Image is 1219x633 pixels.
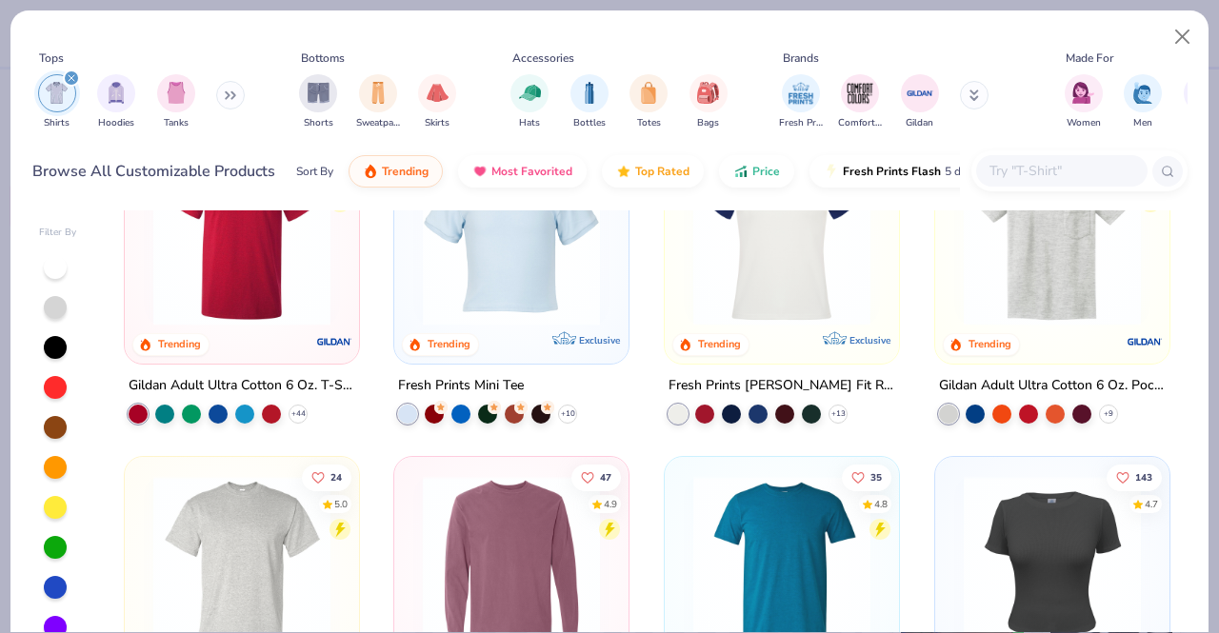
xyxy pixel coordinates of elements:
div: Gildan Adult Ultra Cotton 6 Oz. Pocket T-Shirt [939,373,1166,397]
div: filter for Comfort Colors [838,74,882,130]
img: Gildan Image [906,79,934,108]
div: Sort By [296,163,333,180]
div: filter for Hoodies [97,74,135,130]
span: Shorts [304,116,333,130]
span: Bottles [573,116,606,130]
span: Top Rated [635,164,689,179]
span: Skirts [425,116,450,130]
img: Sweatpants Image [368,82,389,104]
button: filter button [779,74,823,130]
span: Bags [697,116,719,130]
img: Bottles Image [579,82,600,104]
div: 4.7 [1145,498,1158,512]
div: Fresh Prints [PERSON_NAME] Fit Raglan Shirt [669,373,895,397]
div: Fresh Prints Mini Tee [398,373,524,397]
div: filter for Fresh Prints [779,74,823,130]
div: 4.9 [605,498,618,512]
div: filter for Men [1124,74,1162,130]
span: Fresh Prints Flash [843,164,941,179]
button: Like [1107,465,1162,491]
button: filter button [38,74,76,130]
div: filter for Shirts [38,74,76,130]
div: filter for Women [1065,74,1103,130]
div: filter for Totes [629,74,668,130]
div: Bottoms [301,49,345,67]
button: filter button [838,74,882,130]
div: filter for Skirts [418,74,456,130]
img: flash.gif [824,164,839,179]
input: Try "T-Shirt" [988,160,1134,182]
button: filter button [356,74,400,130]
img: Bags Image [697,82,718,104]
div: Filter By [39,226,77,240]
div: 5.0 [334,498,348,512]
img: Women Image [1072,82,1094,104]
img: Gildan logo [1126,322,1164,360]
span: + 44 [290,407,305,419]
img: Hoodies Image [106,82,127,104]
div: filter for Sweatpants [356,74,400,130]
button: filter button [901,74,939,130]
button: filter button [299,74,337,130]
button: Close [1165,19,1201,55]
button: Like [842,465,891,491]
div: Accessories [512,49,574,67]
button: Fresh Prints Flash5 day delivery [809,155,1029,188]
div: filter for Tanks [157,74,195,130]
span: 24 [330,473,342,483]
img: ea47d127-ca3a-470b-9b38-cdba927fae43 [339,148,535,325]
button: filter button [510,74,549,130]
div: filter for Shorts [299,74,337,130]
button: Like [302,465,351,491]
button: filter button [1124,74,1162,130]
span: Men [1133,116,1152,130]
div: filter for Hats [510,74,549,130]
div: Tops [39,49,64,67]
img: Totes Image [638,82,659,104]
span: + 10 [561,407,575,419]
div: filter for Bags [689,74,728,130]
div: Made For [1066,49,1113,67]
div: 4.8 [874,498,888,512]
button: filter button [629,74,668,130]
span: Sweatpants [356,116,400,130]
button: filter button [1065,74,1103,130]
img: most_fav.gif [472,164,488,179]
img: Hats Image [519,82,541,104]
span: Trending [382,164,429,179]
img: 77eabb68-d7c7-41c9-adcb-b25d48f707fa [954,148,1150,325]
button: Price [719,155,794,188]
button: filter button [157,74,195,130]
span: Most Favorited [491,164,572,179]
img: TopRated.gif [616,164,631,179]
button: Trending [349,155,443,188]
span: Gildan [906,116,933,130]
span: Hats [519,116,540,130]
span: + 13 [831,407,846,419]
span: Comfort Colors [838,116,882,130]
button: filter button [97,74,135,130]
button: filter button [689,74,728,130]
div: Gildan Adult Ultra Cotton 6 Oz. T-Shirt [129,373,355,397]
span: Exclusive [849,333,890,346]
button: filter button [418,74,456,130]
button: Like [572,465,622,491]
img: Shirts Image [46,82,68,104]
img: Gildan logo [314,322,352,360]
div: Brands [783,49,819,67]
div: filter for Gildan [901,74,939,130]
span: Women [1067,116,1101,130]
button: filter button [570,74,609,130]
img: 3c1a081b-6ca8-4a00-a3b6-7ee979c43c2b [144,148,340,325]
div: Browse All Customizable Products [32,160,275,183]
span: Totes [637,116,661,130]
span: 5 day delivery [945,161,1015,183]
img: dcfe7741-dfbe-4acc-ad9a-3b0f92b71621 [413,148,609,325]
div: filter for Bottles [570,74,609,130]
img: Comfort Colors Image [846,79,874,108]
span: 35 [870,473,882,483]
img: Men Image [1132,82,1153,104]
span: Price [752,164,780,179]
img: trending.gif [363,164,378,179]
span: 143 [1135,473,1152,483]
